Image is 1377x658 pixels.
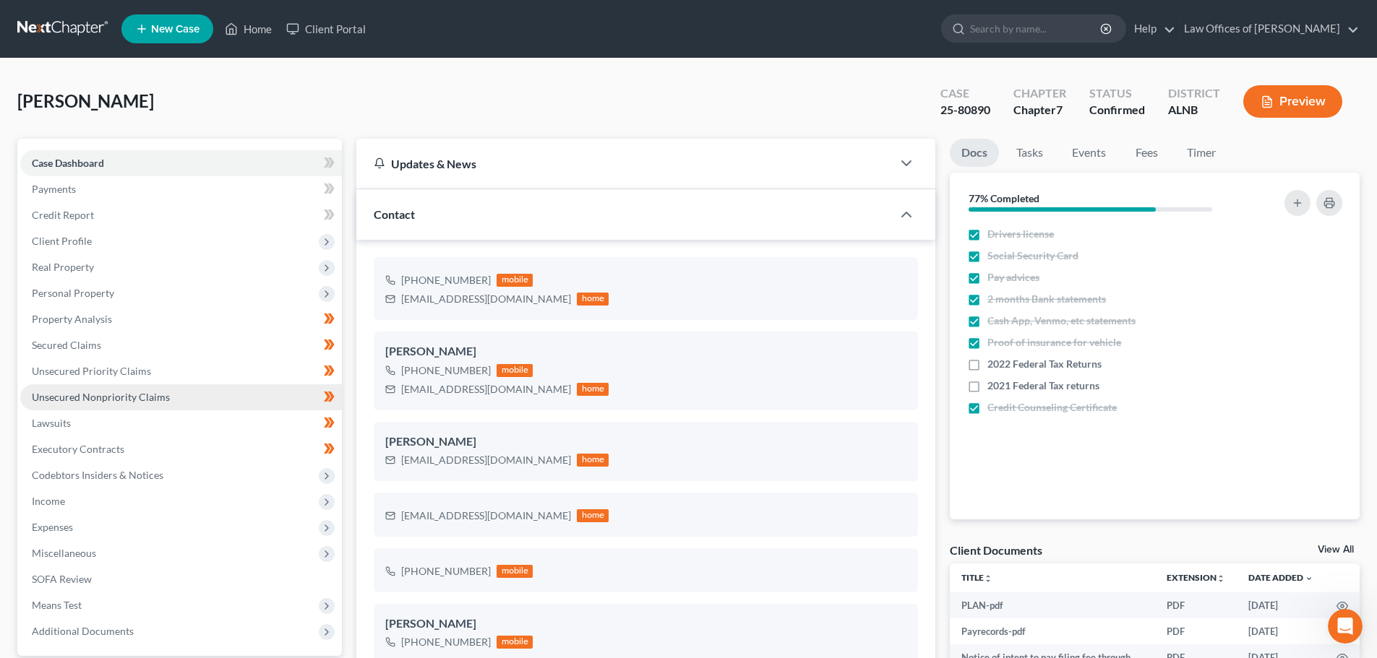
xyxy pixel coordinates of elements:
a: Titleunfold_more [961,572,992,583]
span: Payments [32,183,76,195]
a: Law Offices of [PERSON_NAME] [1177,16,1359,42]
span: New Case [151,24,200,35]
td: [DATE] [1237,618,1325,644]
div: Chapter [1013,85,1066,102]
a: SOFA Review [20,566,342,592]
div: [US_STATE] AND [US_STATE] USERS - PLEASE READIf you have cases to file [DATE] in [US_STATE] or [U... [12,113,237,315]
a: Events [1060,139,1118,167]
span: Secured Claims [32,339,101,351]
a: Executory Contracts [20,436,342,462]
div: [EMAIL_ADDRESS][DOMAIN_NAME] [401,453,571,467]
span: Credit Report [32,209,94,221]
span: Additional Documents [32,625,134,637]
span: Drivers license [987,227,1054,241]
span: Expenses [32,521,73,533]
span: Proof of insurance for vehicle [987,335,1121,350]
div: Katie says… [12,113,278,347]
button: go back [9,6,37,33]
a: Property Analysis [20,306,342,332]
span: Unsecured Priority Claims [32,365,151,377]
span: [PERSON_NAME] [17,90,154,111]
a: Credit Report [20,202,342,228]
td: PDF [1155,618,1237,644]
i: expand_more [1305,574,1313,583]
div: [PERSON_NAME] [385,343,906,360]
td: PLAN-pdf [950,592,1155,618]
span: Contact [374,207,415,221]
span: 7 [1056,103,1063,116]
span: 2021 Federal Tax returns [987,378,1099,393]
span: SOFA Review [32,573,92,585]
div: [EMAIL_ADDRESS][DOMAIN_NAME] [401,292,571,306]
span: 2022 Federal Tax Returns [987,357,1102,371]
a: Case Dashboard [20,150,342,176]
div: mobile [497,636,533,649]
div: If you have cases to file [DATE] in [US_STATE] or [US_STATE], could you please login to your PACE... [23,157,226,256]
div: Confirmed [1089,102,1145,118]
a: Date Added expand_more [1248,572,1313,583]
a: Tasks [1005,139,1055,167]
a: Secured Claims [20,332,342,358]
iframe: Intercom live chat [1328,609,1363,644]
button: Gif picker [46,473,57,485]
a: Payments [20,176,342,202]
div: [PERSON_NAME] • [DATE] [23,318,137,326]
img: Profile image for Katie [41,8,64,31]
span: Client Profile [32,235,92,247]
a: Home [218,16,279,42]
span: Means Test [32,599,82,611]
div: [PHONE_NUMBER] [401,635,491,649]
textarea: Message… [12,443,277,467]
span: Miscellaneous [32,547,96,559]
a: Docs [950,139,999,167]
td: PDF [1155,592,1237,618]
div: mobile [497,274,533,287]
div: [PERSON_NAME] [385,433,906,451]
div: District [1168,85,1220,102]
h1: [PERSON_NAME] [70,7,164,18]
b: MFA [84,201,108,212]
div: [EMAIL_ADDRESS][DOMAIN_NAME] [401,508,571,523]
a: Unsecured Priority Claims [20,358,342,384]
span: Income [32,495,65,507]
p: Active 45m ago [70,18,144,33]
button: Upload attachment [69,473,80,485]
button: Send a message… [248,467,271,490]
button: Start recording [92,473,103,485]
a: Fees [1123,139,1170,167]
div: Case [940,85,990,102]
div: ALNB [1168,102,1220,118]
b: [US_STATE] AND [US_STATE] USERS - PLEASE READ [23,123,224,149]
span: Unsecured Nonpriority Claims [32,391,170,403]
span: Case Dashboard [32,157,104,169]
a: Timer [1175,139,1227,167]
b: enable [42,201,80,212]
button: Emoji picker [22,473,34,485]
div: mobile [497,364,533,377]
div: Updates & News [374,156,875,171]
a: Help [1127,16,1175,42]
div: [PHONE_NUMBER] [401,273,491,287]
button: Home [226,6,254,33]
strong: 77% Completed [969,192,1039,204]
span: Pay advices [987,270,1039,285]
span: Credit Counseling Certificate [987,400,1117,415]
div: Client Documents [950,542,1042,558]
span: Cash App, Venmo, etc statements [987,313,1136,328]
td: [DATE] [1237,592,1325,618]
span: Executory Contracts [32,443,124,455]
div: home [577,383,609,396]
div: 25-80890 [940,102,990,118]
a: Client Portal [279,16,373,42]
b: ALL [37,293,58,305]
span: Social Security Card [987,248,1078,263]
div: Status [1089,85,1145,102]
div: Once they look good and are confirmed, MFA will be enabled for districts. Thank you! [23,264,226,306]
button: Preview [1243,85,1342,118]
input: Search by name... [970,15,1102,42]
a: Extensionunfold_more [1167,572,1225,583]
div: [PERSON_NAME] [385,615,906,633]
div: mobile [497,565,533,578]
span: Real Property [32,261,94,273]
i: unfold_more [984,574,992,583]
